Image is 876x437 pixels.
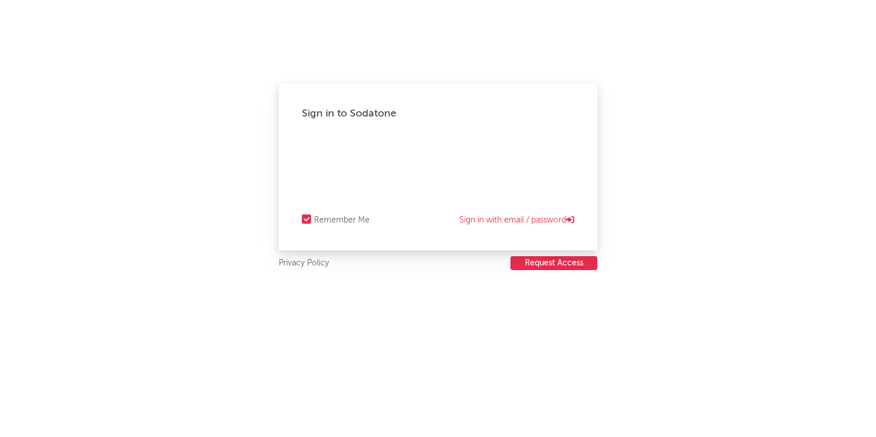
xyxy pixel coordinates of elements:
a: Sign in with email / password [459,213,574,227]
button: Request Access [510,256,597,270]
div: Remember Me [314,213,370,227]
a: Privacy Policy [279,256,329,271]
div: Sign in to Sodatone [302,107,574,121]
